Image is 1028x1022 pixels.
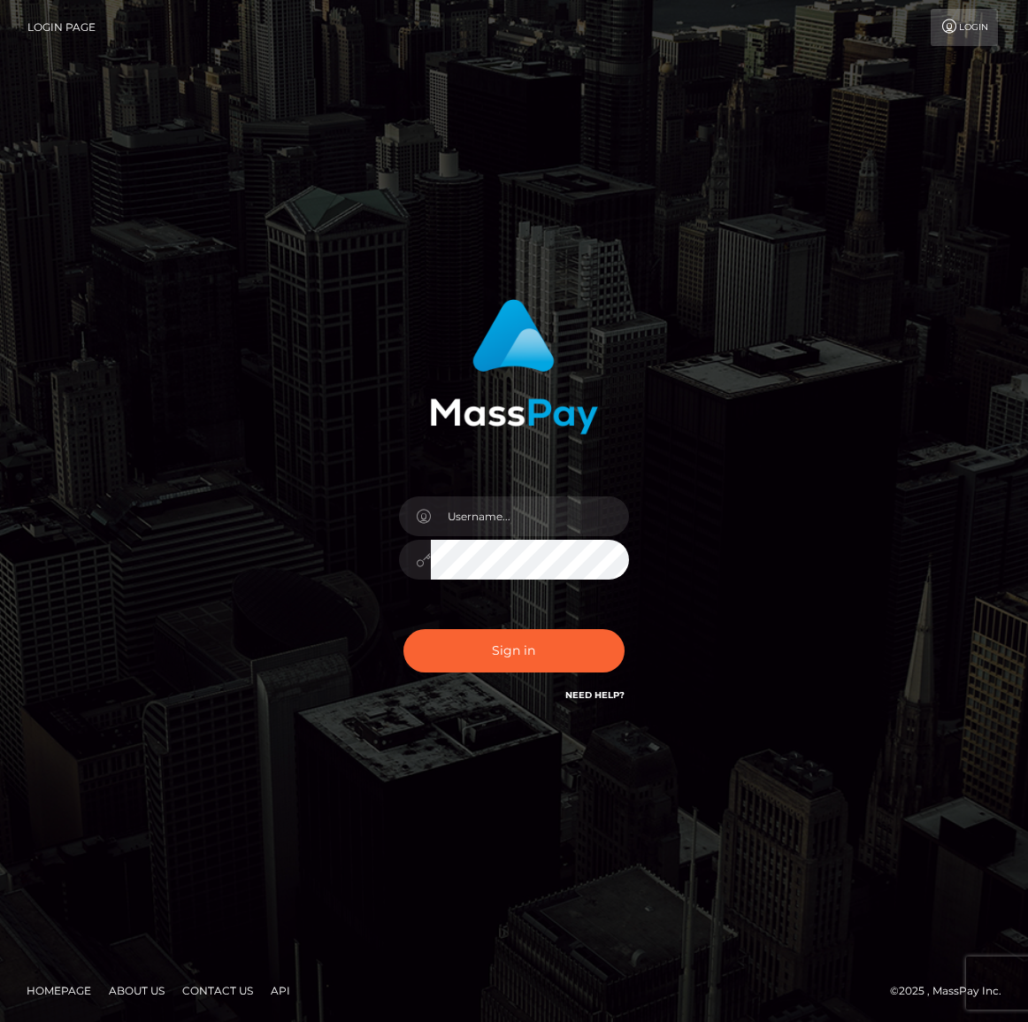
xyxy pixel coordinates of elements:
button: Sign in [403,629,625,672]
a: Login [931,9,998,46]
div: © 2025 , MassPay Inc. [890,981,1015,1001]
a: Login Page [27,9,96,46]
input: Username... [431,496,629,536]
a: Need Help? [565,689,625,701]
img: MassPay Login [430,299,598,434]
a: Homepage [19,977,98,1004]
a: API [264,977,297,1004]
a: Contact Us [175,977,260,1004]
a: About Us [102,977,172,1004]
